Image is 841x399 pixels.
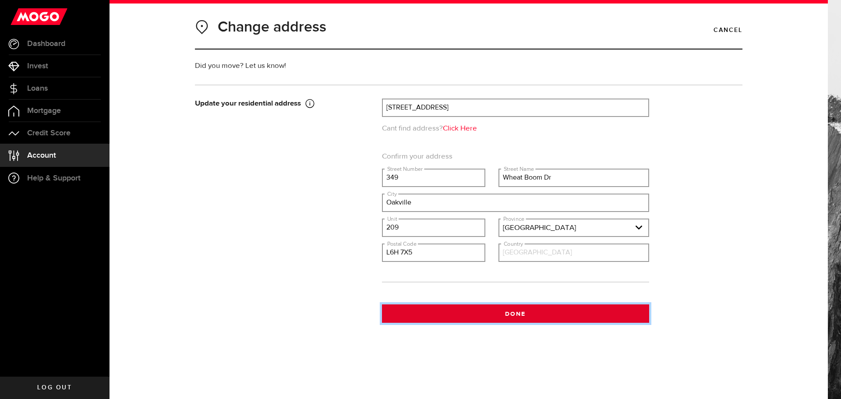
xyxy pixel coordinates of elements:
div: Update your residential address [195,99,369,109]
span: Account [27,152,56,159]
label: Country [501,238,525,249]
span: Cant find address? [382,125,477,132]
span: Credit Score [27,129,71,137]
span: Dashboard [27,40,65,48]
label: City [385,188,398,199]
input: Country [499,244,648,261]
a: expand select [499,219,648,236]
span: Invest [27,62,48,70]
label: Street Name [501,163,535,174]
input: Address [383,99,648,116]
input: City [383,194,648,211]
h1: Change address [218,16,326,39]
span: Mortgage [27,107,61,115]
button: Done [382,304,649,323]
span: Log out [37,385,72,391]
label: Unit [385,213,399,224]
input: Street Name [499,169,648,186]
label: Street Number [385,163,424,174]
a: Cancel [714,23,742,38]
a: Click Here [443,125,477,132]
input: Street Number [383,169,485,186]
button: Open LiveChat chat widget [7,4,33,30]
span: Loans [27,85,48,92]
label: Postal Code [385,238,418,249]
span: Confirm your address [375,152,656,162]
span: Help & Support [27,174,81,182]
input: Suite (Optional) [383,219,485,236]
input: Postal Code [383,244,485,261]
label: Province [501,213,526,224]
div: Did you move? Let us know! [188,61,367,71]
